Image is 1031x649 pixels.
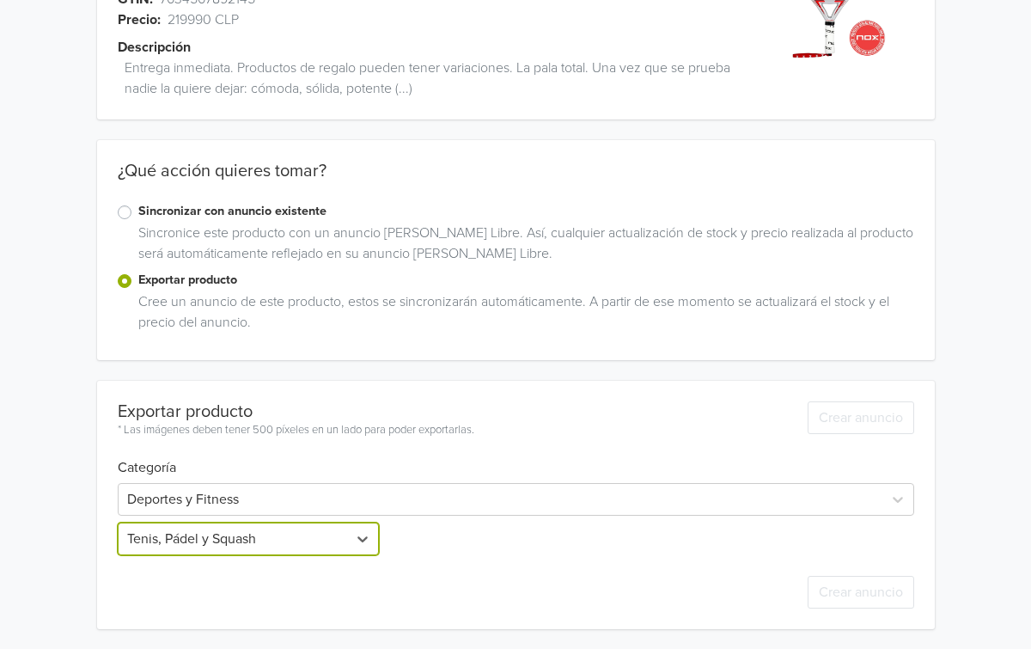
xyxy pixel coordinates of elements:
[118,37,191,58] span: Descripción
[808,401,914,434] button: Crear anuncio
[118,439,914,476] h6: Categoría
[131,291,914,340] div: Cree un anuncio de este producto, estos se sincronizarán automáticamente. A partir de ese momento...
[118,9,161,30] span: Precio:
[118,422,474,439] div: * Las imágenes deben tener 500 píxeles en un lado para poder exportarlas.
[138,202,914,221] label: Sincronizar con anuncio existente
[125,58,746,99] span: Entrega inmediata. Productos de regalo pueden tener variaciones. La pala total. Una vez que se pr...
[138,271,914,290] label: Exportar producto
[131,223,914,271] div: Sincronice este producto con un anuncio [PERSON_NAME] Libre. Así, cualquier actualización de stoc...
[97,161,935,202] div: ¿Qué acción quieres tomar?
[808,576,914,609] button: Crear anuncio
[168,9,239,30] span: 219990 CLP
[118,401,474,422] div: Exportar producto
